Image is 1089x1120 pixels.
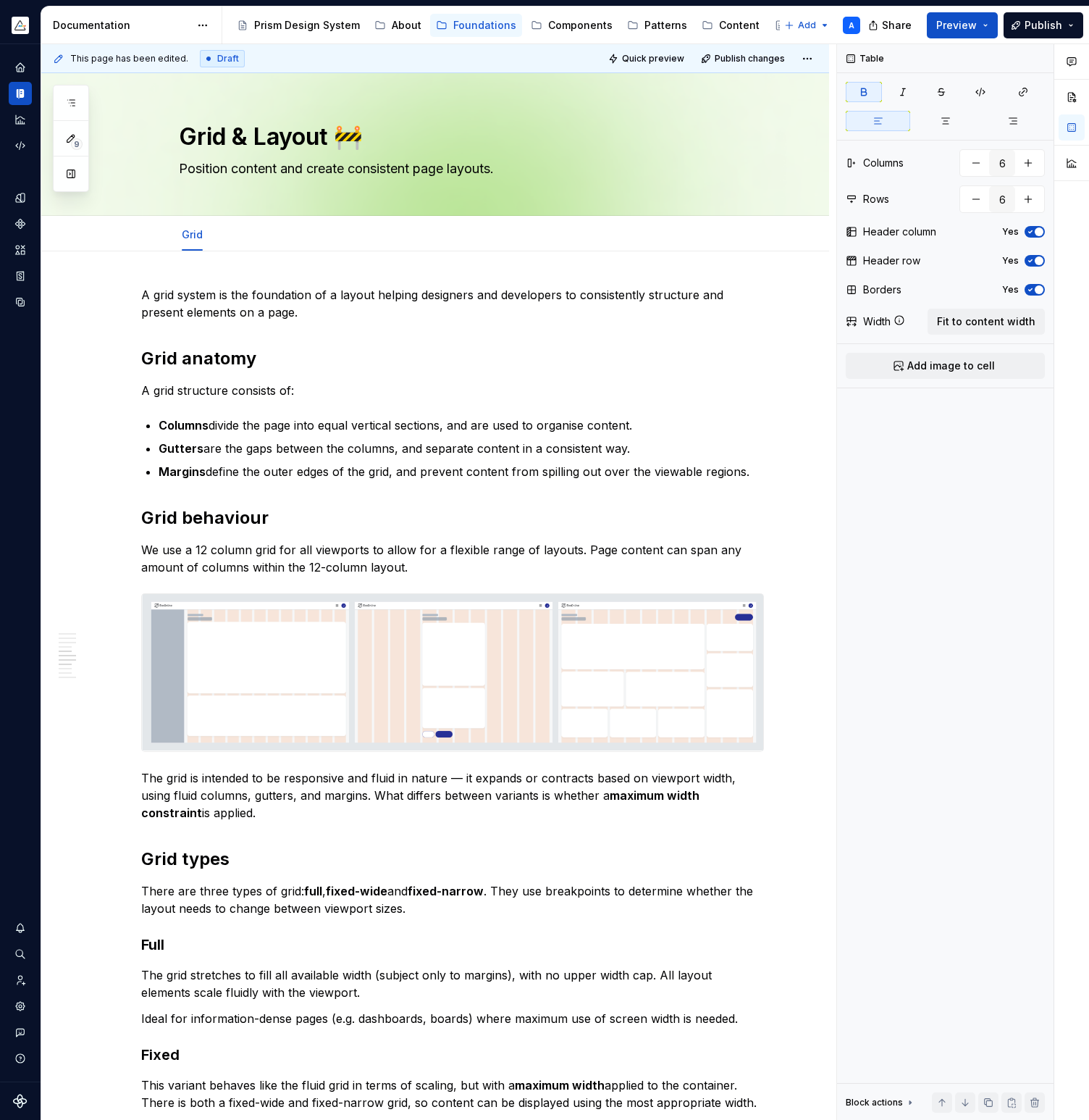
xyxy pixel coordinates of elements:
div: Page tree [231,11,777,40]
strong: Margins [159,464,206,479]
a: Data sources [9,291,32,314]
p: A grid system is the foundation of a layout helping designers and developers to consistently stru... [141,286,764,321]
p: divide the page into equal vertical sections, and are used to organise content. [159,417,764,434]
a: Analytics [9,108,32,131]
div: Block actions [846,1092,916,1113]
div: Header column [863,225,936,239]
span: This page has been edited. [70,53,188,64]
span: Add image to cell [907,359,995,373]
button: Notifications [9,916,32,940]
span: 9 [71,138,83,150]
div: Content [719,18,760,33]
h2: Grid anatomy [141,347,764,370]
div: Block actions [846,1097,903,1108]
button: Preview [927,12,998,38]
a: Invite team [9,969,32,992]
a: Design tokens [9,186,32,209]
label: Yes [1002,226,1019,238]
strong: Full [141,936,164,953]
p: The grid stretches to fill all available width (subject only to margins), with no upper width cap... [141,966,764,1001]
div: Borders [863,283,901,297]
label: Yes [1002,284,1019,296]
strong: maximum width constraint [141,788,702,820]
div: Width [863,314,891,329]
a: Foundations [430,14,522,37]
span: Share [882,18,912,33]
p: are the gaps between the columns, and separate content in a consistent way. [159,440,764,457]
span: Add [798,20,816,31]
img: 933d721a-f27f-49e1-b294-5bdbb476d662.png [12,17,29,34]
div: Documentation [53,18,190,33]
img: e1b94293-a56a-44fb-8736-163821fc2eb1.png [142,594,763,751]
a: Patterns [621,14,693,37]
p: We use a 12 column grid for all viewports to allow for a flexible range of layouts. Page content ... [141,541,764,576]
strong: Grid types [141,848,230,869]
svg: Supernova Logo [13,1094,28,1108]
div: Patterns [644,18,687,33]
div: Components [548,18,613,33]
a: Documentation [9,82,32,105]
a: About [369,14,427,37]
p: define the outer edges of the grid, and prevent content from spilling out over the viewable regions. [159,463,764,480]
div: Grid [176,219,209,249]
div: A [849,20,854,31]
strong: fixed-wide [326,884,387,898]
textarea: Position content and create consistent page layouts. [176,157,723,180]
button: Contact support [9,1021,32,1044]
span: Draft [217,53,239,64]
h3: Fixed [141,1045,764,1065]
button: Fit to content width [928,309,1045,335]
a: Code automation [9,134,32,157]
a: Assets [9,238,32,262]
strong: maximum width [515,1078,605,1092]
p: Ideal for information-dense pages (e.g. dashboards, boards) where maximum use of screen width is ... [141,1010,764,1027]
div: Columns [863,156,904,170]
span: Fit to content width [937,314,1035,329]
strong: full [304,884,322,898]
span: Publish [1025,18,1062,33]
h2: Grid behaviour [141,506,764,530]
span: Publish changes [715,53,785,64]
button: Publish changes [697,49,791,69]
a: Grid [182,228,203,241]
div: Components [9,212,32,235]
p: This variant behaves like the fluid grid in terms of scaling, but with a applied to the container... [141,1077,764,1111]
strong: Columns [159,418,209,432]
p: A grid structure consists of: [141,382,764,399]
a: Home [9,56,32,79]
label: Yes [1002,255,1019,267]
button: Search ⌘K [9,943,32,966]
p: There are three types of grid: , and . They use breakpoints to determine whether the layout needs... [141,882,764,917]
strong: fixed-narrow [408,884,484,898]
span: Preview [936,18,977,33]
div: Header row [863,254,920,268]
div: Rows [863,192,889,206]
div: About [392,18,421,33]
a: Settings [9,995,32,1018]
a: Content [696,14,765,37]
button: Add image to cell [846,353,1045,379]
strong: Gutters [159,441,203,456]
button: Quick preview [604,49,691,69]
span: Quick preview [622,53,684,64]
a: Storybook stories [9,264,32,288]
button: Publish [1004,12,1083,38]
a: Components [525,14,618,37]
textarea: Grid & Layout 🚧 [176,120,723,154]
a: Prism Design System [231,14,366,37]
button: Add [780,15,834,35]
div: Prism Design System [254,18,360,33]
